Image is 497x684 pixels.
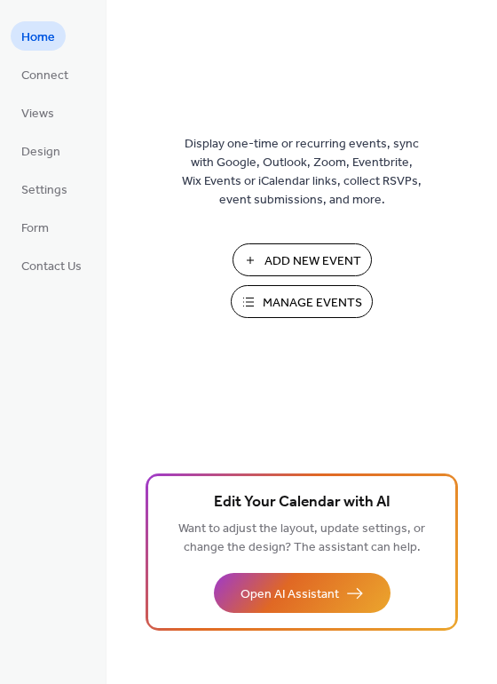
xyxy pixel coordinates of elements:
span: Open AI Assistant [241,585,339,604]
a: Views [11,98,65,127]
a: Form [11,212,59,242]
span: Settings [21,181,67,200]
a: Settings [11,174,78,203]
span: Display one-time or recurring events, sync with Google, Outlook, Zoom, Eventbrite, Wix Events or ... [182,135,422,210]
button: Manage Events [231,285,373,318]
span: Connect [21,67,68,85]
span: Home [21,28,55,47]
span: Views [21,105,54,123]
span: Form [21,219,49,238]
span: Contact Us [21,258,82,276]
button: Add New Event [233,243,372,276]
span: Edit Your Calendar with AI [214,490,390,515]
button: Open AI Assistant [214,573,390,613]
a: Design [11,136,71,165]
span: Manage Events [263,294,362,313]
a: Connect [11,60,79,89]
a: Home [11,21,66,51]
span: Want to adjust the layout, update settings, or change the design? The assistant can help. [178,517,425,560]
span: Design [21,143,60,162]
a: Contact Us [11,251,92,280]
span: Add New Event [264,252,361,271]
